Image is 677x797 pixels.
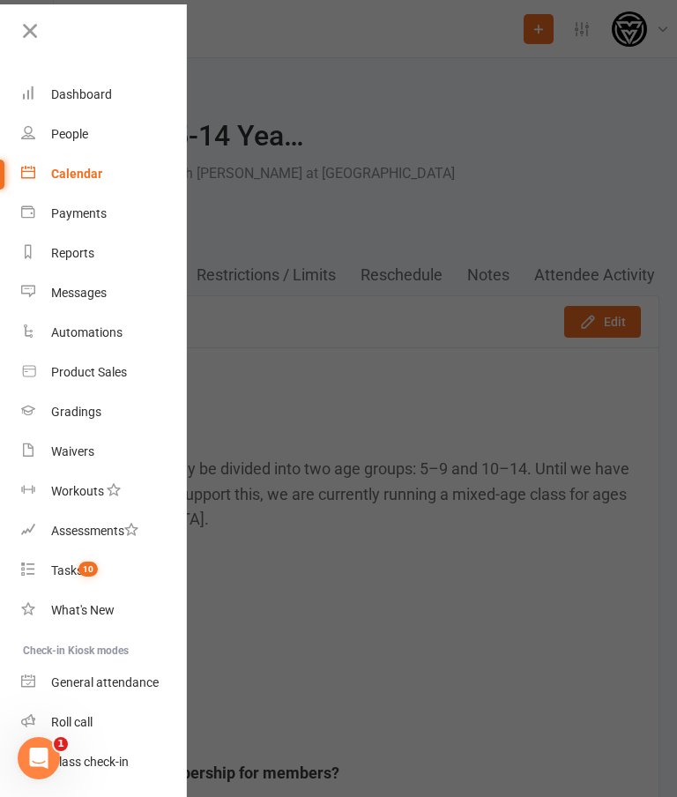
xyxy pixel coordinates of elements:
[21,742,188,782] a: Class kiosk mode
[51,675,159,689] div: General attendance
[21,511,188,551] a: Assessments
[51,715,93,729] div: Roll call
[21,591,188,630] a: What's New
[21,273,188,313] a: Messages
[21,703,188,742] a: Roll call
[51,444,94,458] div: Waivers
[51,563,83,577] div: Tasks
[51,246,94,260] div: Reports
[51,365,127,379] div: Product Sales
[21,154,188,194] a: Calendar
[21,115,188,154] a: People
[54,737,68,751] span: 1
[51,87,112,101] div: Dashboard
[21,432,188,472] a: Waivers
[51,167,102,181] div: Calendar
[78,562,98,577] span: 10
[51,405,101,419] div: Gradings
[51,206,107,220] div: Payments
[21,551,188,591] a: Tasks 10
[51,484,104,498] div: Workouts
[51,325,123,339] div: Automations
[21,194,188,234] a: Payments
[21,392,188,432] a: Gradings
[51,127,88,141] div: People
[51,524,138,538] div: Assessments
[21,313,188,353] a: Automations
[51,286,107,300] div: Messages
[21,663,188,703] a: General attendance kiosk mode
[51,755,129,769] div: Class check-in
[21,472,188,511] a: Workouts
[21,234,188,273] a: Reports
[21,353,188,392] a: Product Sales
[21,75,188,115] a: Dashboard
[18,737,60,779] iframe: Intercom live chat
[51,603,115,617] div: What's New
